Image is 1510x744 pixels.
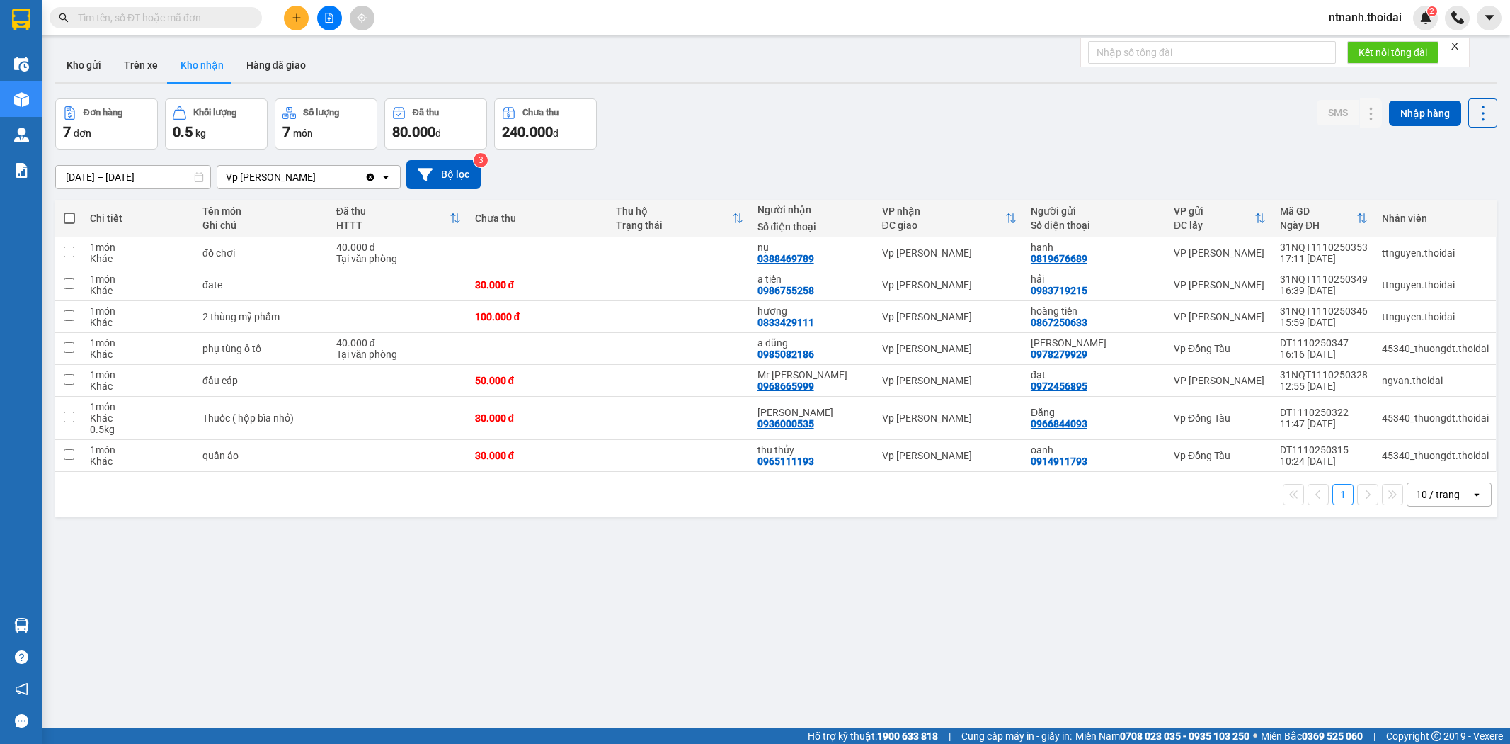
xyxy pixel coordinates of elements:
[1174,343,1266,354] div: Vp Đồng Tàu
[1280,349,1368,360] div: 16:16 [DATE]
[757,305,868,317] div: hương
[336,337,461,349] div: 40.000 đ
[1280,418,1368,429] div: 11:47 [DATE]
[1167,200,1273,237] th: Toggle SortBy
[202,343,322,354] div: phụ tùng ô tô
[90,213,188,224] div: Chi tiết
[553,128,559,139] span: đ
[324,13,334,23] span: file-add
[1427,6,1437,16] sup: 2
[202,412,322,424] div: Thuốc ( hộp bìa nhỏ)
[1373,728,1375,744] span: |
[1416,487,1460,502] div: 10 / trang
[90,456,188,467] div: Khác
[1031,456,1087,467] div: 0914911793
[616,205,732,217] div: Thu hộ
[90,337,188,349] div: 1 món
[1332,484,1354,505] button: 1
[303,108,339,118] div: Số lượng
[1031,381,1087,392] div: 0972456895
[226,170,316,184] div: Vp [PERSON_NAME]
[1261,728,1363,744] span: Miền Bắc
[1031,253,1087,264] div: 0819676689
[757,456,814,467] div: 0965111193
[384,98,487,150] button: Đã thu80.000đ
[90,285,188,296] div: Khác
[882,220,1005,231] div: ĐC giao
[1031,369,1160,381] div: đạt
[502,123,553,140] span: 240.000
[1280,205,1356,217] div: Mã GD
[202,311,322,322] div: 2 thùng mỹ phẩm
[55,98,158,150] button: Đơn hàng7đơn
[336,253,461,264] div: Tại văn phòng
[616,220,732,231] div: Trạng thái
[1451,11,1464,24] img: phone-icon
[202,205,322,217] div: Tên món
[1174,247,1266,259] div: VP [PERSON_NAME]
[475,213,602,224] div: Chưa thu
[14,618,29,633] img: warehouse-icon
[350,6,374,30] button: aim
[392,123,435,140] span: 80.000
[882,205,1005,217] div: VP nhận
[1389,101,1461,126] button: Nhập hàng
[1429,6,1434,16] span: 2
[1280,369,1368,381] div: 31NQT1110250328
[15,650,28,664] span: question-circle
[882,450,1017,461] div: Vp [PERSON_NAME]
[90,349,188,360] div: Khác
[1483,11,1496,24] span: caret-down
[1280,305,1368,317] div: 31NQT1110250346
[1280,407,1368,418] div: DT1110250322
[1031,337,1160,349] div: c ngọc
[202,375,322,386] div: đầu cáp
[1280,456,1368,467] div: 10:24 [DATE]
[90,401,188,412] div: 1 món
[336,205,450,217] div: Đã thu
[1280,253,1368,264] div: 17:11 [DATE]
[757,418,814,429] div: 0936000535
[1382,343,1489,354] div: 45340_thuongdt.thoidai
[284,6,309,30] button: plus
[1088,41,1336,64] input: Nhập số tổng đài
[1382,311,1489,322] div: ttnguyen.thoidai
[56,166,210,188] input: Select a date range.
[90,424,188,435] div: 0.5 kg
[435,128,441,139] span: đ
[1431,731,1441,741] span: copyright
[757,221,868,232] div: Số điện thoại
[59,13,69,23] span: search
[1280,381,1368,392] div: 12:55 [DATE]
[1419,11,1432,24] img: icon-new-feature
[882,375,1017,386] div: Vp [PERSON_NAME]
[882,343,1017,354] div: Vp [PERSON_NAME]
[357,13,367,23] span: aim
[336,242,461,253] div: 40.000 đ
[882,279,1017,291] div: Vp [PERSON_NAME]
[1280,444,1368,456] div: DT1110250315
[474,153,488,167] sup: 3
[882,247,1017,259] div: Vp [PERSON_NAME]
[90,274,188,285] div: 1 món
[1280,274,1368,285] div: 31NQT1110250349
[1031,407,1160,418] div: Đăng
[1031,418,1087,429] div: 0966844093
[1471,489,1482,500] svg: open
[609,200,750,237] th: Toggle SortBy
[55,48,113,82] button: Kho gửi
[877,731,938,742] strong: 1900 633 818
[882,412,1017,424] div: Vp [PERSON_NAME]
[1477,6,1502,30] button: caret-down
[317,170,319,184] input: Selected Vp Lê Hoàn.
[1253,733,1257,739] span: ⚪️
[90,317,188,328] div: Khác
[14,57,29,72] img: warehouse-icon
[380,171,391,183] svg: open
[1382,450,1489,461] div: 45340_thuongdt.thoidai
[90,412,188,424] div: Khác
[173,123,193,140] span: 0.5
[757,285,814,296] div: 0986755258
[1347,41,1438,64] button: Kết nối tổng đài
[74,128,91,139] span: đơn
